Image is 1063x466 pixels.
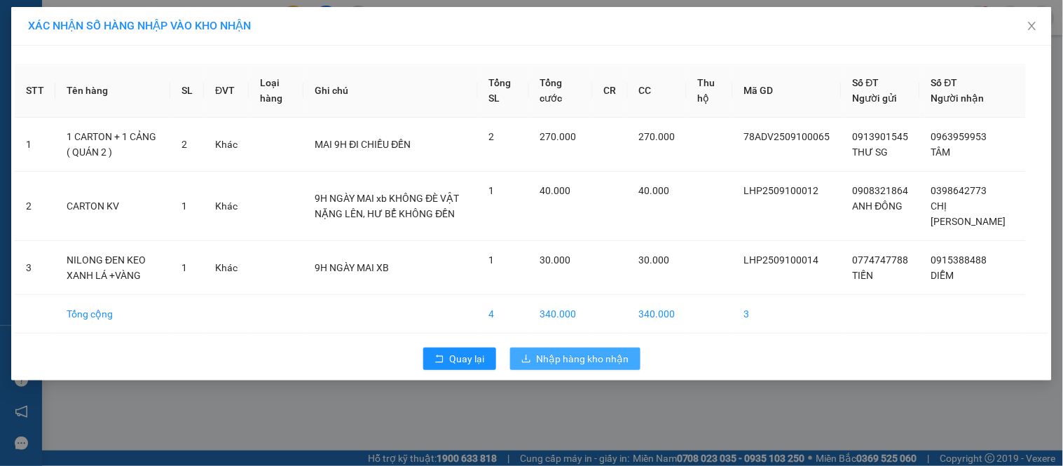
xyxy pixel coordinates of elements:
span: 1 [489,254,495,266]
td: Khác [204,172,249,241]
span: 9H NGÀY MAI XB [315,262,389,273]
span: 0398642773 [931,185,987,196]
td: 4 [478,295,529,334]
span: Số ĐT [853,77,879,88]
span: close [1027,20,1038,32]
th: CC [628,64,687,118]
span: 9H NGÀY MAI xb KHÔNG ĐÈ VẬT NẶNG LÊN, HƯ BỂ KHÔNG ĐỀN [315,193,459,219]
span: 40.000 [639,185,670,196]
span: Quay lại [450,351,485,366]
span: 78ADV2509100065 [744,131,830,142]
span: THƯ SG [853,146,889,158]
th: ĐVT [204,64,249,118]
th: Mã GD [733,64,842,118]
th: Thu hộ [687,64,733,118]
td: Tổng cộng [55,295,170,334]
span: ANH ĐÔNG [853,200,903,212]
span: Số ĐT [931,77,958,88]
span: 270.000 [639,131,675,142]
td: CARTON KV [55,172,170,241]
td: Khác [204,241,249,295]
span: TÂM [931,146,951,158]
span: Người nhận [931,92,985,104]
th: Ghi chú [303,64,477,118]
th: Tên hàng [55,64,170,118]
span: DIỄM [931,270,954,281]
td: 1 CARTON + 1 CẢNG ( QUÁN 2 ) [55,118,170,172]
span: XÁC NHẬN SỐ HÀNG NHẬP VÀO KHO NHẬN [28,19,251,32]
span: 0774747788 [853,254,909,266]
th: Tổng cước [529,64,593,118]
span: 2 [181,139,187,150]
span: TIẾN [853,270,874,281]
span: 30.000 [639,254,670,266]
th: SL [170,64,204,118]
span: 1 [181,200,187,212]
span: Người gửi [853,92,898,104]
span: 0908321864 [853,185,909,196]
span: LHP2509100014 [744,254,819,266]
td: Khác [204,118,249,172]
span: 270.000 [540,131,577,142]
button: downloadNhập hàng kho nhận [510,348,640,370]
span: 40.000 [540,185,571,196]
td: 3 [15,241,55,295]
td: NILONG ĐEN KEO XANH LÁ +VÀNG [55,241,170,295]
th: STT [15,64,55,118]
span: 0963959953 [931,131,987,142]
span: 1 [489,185,495,196]
td: 1 [15,118,55,172]
span: MAI 9H ĐI CHIỀU ĐẾN [315,139,411,150]
td: 340.000 [529,295,593,334]
th: CR [593,64,628,118]
span: download [521,354,531,365]
span: CHỊ [PERSON_NAME] [931,200,1006,227]
span: 30.000 [540,254,571,266]
span: rollback [434,354,444,365]
th: Tổng SL [478,64,529,118]
span: LHP2509100012 [744,185,819,196]
td: 3 [733,295,842,334]
th: Loại hàng [249,64,303,118]
button: rollbackQuay lại [423,348,496,370]
button: Close [1013,7,1052,46]
span: Nhập hàng kho nhận [537,351,629,366]
span: 1 [181,262,187,273]
td: 340.000 [628,295,687,334]
span: 0915388488 [931,254,987,266]
span: 2 [489,131,495,142]
span: 0913901545 [853,131,909,142]
td: 2 [15,172,55,241]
